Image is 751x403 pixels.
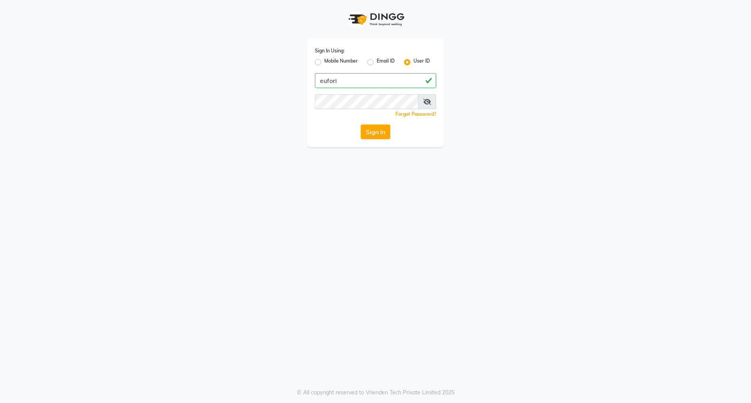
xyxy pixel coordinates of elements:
label: User ID [413,58,430,67]
label: Sign In Using: [315,47,345,54]
label: Email ID [377,58,395,67]
button: Sign In [361,124,390,139]
label: Mobile Number [324,58,358,67]
img: logo1.svg [344,8,407,31]
input: Username [315,73,436,88]
a: Forgot Password? [395,111,436,117]
input: Username [315,94,419,109]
